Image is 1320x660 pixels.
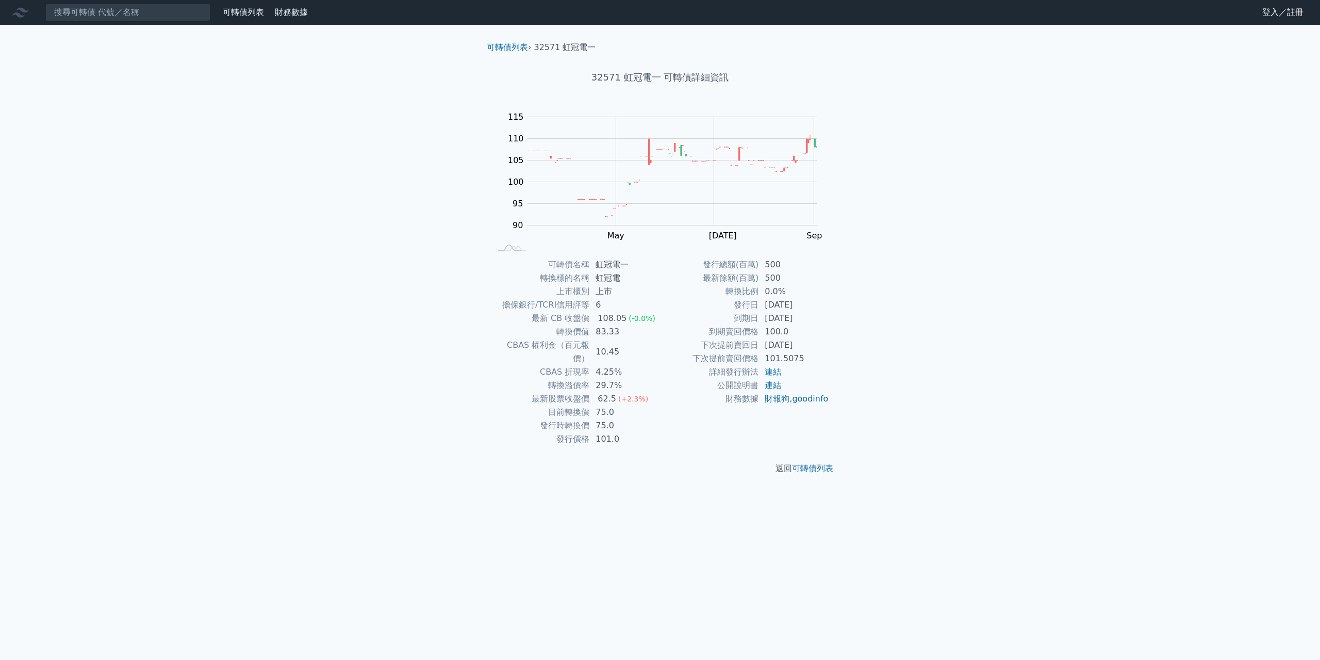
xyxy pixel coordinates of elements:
td: 下次提前賣回日 [660,339,758,352]
a: 財報狗 [765,394,789,404]
td: 75.0 [589,419,660,432]
td: 轉換比例 [660,285,758,298]
td: 10.45 [589,339,660,365]
span: (-0.0%) [629,314,655,323]
a: 連結 [765,380,781,390]
a: 登入／註冊 [1254,4,1312,21]
td: 虹冠電一 [589,258,660,271]
tspan: 90 [513,220,523,230]
td: 可轉債名稱 [491,258,589,271]
td: 500 [758,258,829,271]
h1: 32571 虹冠電一 可轉債詳細資訊 [478,70,841,85]
td: 下次提前賣回價格 [660,352,758,365]
td: 101.5075 [758,352,829,365]
td: 發行價格 [491,432,589,446]
td: 到期賣回價格 [660,325,758,339]
td: CBAS 權利金（百元報價） [491,339,589,365]
a: 可轉債列表 [792,463,833,473]
td: 發行日 [660,298,758,312]
td: 83.33 [589,325,660,339]
td: 擔保銀行/TCRI信用評等 [491,298,589,312]
a: 財務數據 [275,7,308,17]
td: 上市 [589,285,660,298]
td: 6 [589,298,660,312]
td: 轉換價值 [491,325,589,339]
tspan: 100 [508,177,524,187]
td: [DATE] [758,298,829,312]
td: 上市櫃別 [491,285,589,298]
td: [DATE] [758,339,829,352]
div: 108.05 [596,312,629,325]
td: 500 [758,271,829,285]
td: 29.7% [589,379,660,392]
td: 101.0 [589,432,660,446]
tspan: May [607,231,624,240]
td: [DATE] [758,312,829,325]
tspan: 115 [508,112,524,122]
tspan: 95 [513,199,523,208]
td: 虹冠電 [589,271,660,285]
td: 到期日 [660,312,758,325]
td: , [758,392,829,406]
td: 公開說明書 [660,379,758,392]
td: 4.25% [589,365,660,379]
td: 最新餘額(百萬) [660,271,758,285]
span: (+2.3%) [618,395,648,403]
a: 可轉債列表 [487,42,528,52]
td: 0.0% [758,285,829,298]
p: 返回 [478,462,841,475]
td: 發行總額(百萬) [660,258,758,271]
td: 最新股票收盤價 [491,392,589,406]
a: 連結 [765,367,781,377]
td: 75.0 [589,406,660,419]
td: 轉換溢價率 [491,379,589,392]
div: 62.5 [596,392,618,406]
td: 目前轉換價 [491,406,589,419]
tspan: [DATE] [709,231,737,240]
td: 100.0 [758,325,829,339]
td: 發行時轉換價 [491,419,589,432]
td: 最新 CB 收盤價 [491,312,589,325]
td: 轉換標的名稱 [491,271,589,285]
tspan: 110 [508,134,524,143]
li: 32571 虹冠電一 [534,41,596,54]
td: 財務數據 [660,392,758,406]
tspan: 105 [508,155,524,165]
a: goodinfo [792,394,828,404]
input: 搜尋可轉債 代號／名稱 [45,4,210,21]
td: 詳細發行辦法 [660,365,758,379]
li: › [487,41,531,54]
td: CBAS 折現率 [491,365,589,379]
g: Chart [503,112,833,240]
a: 可轉債列表 [223,7,264,17]
tspan: Sep [806,231,822,240]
